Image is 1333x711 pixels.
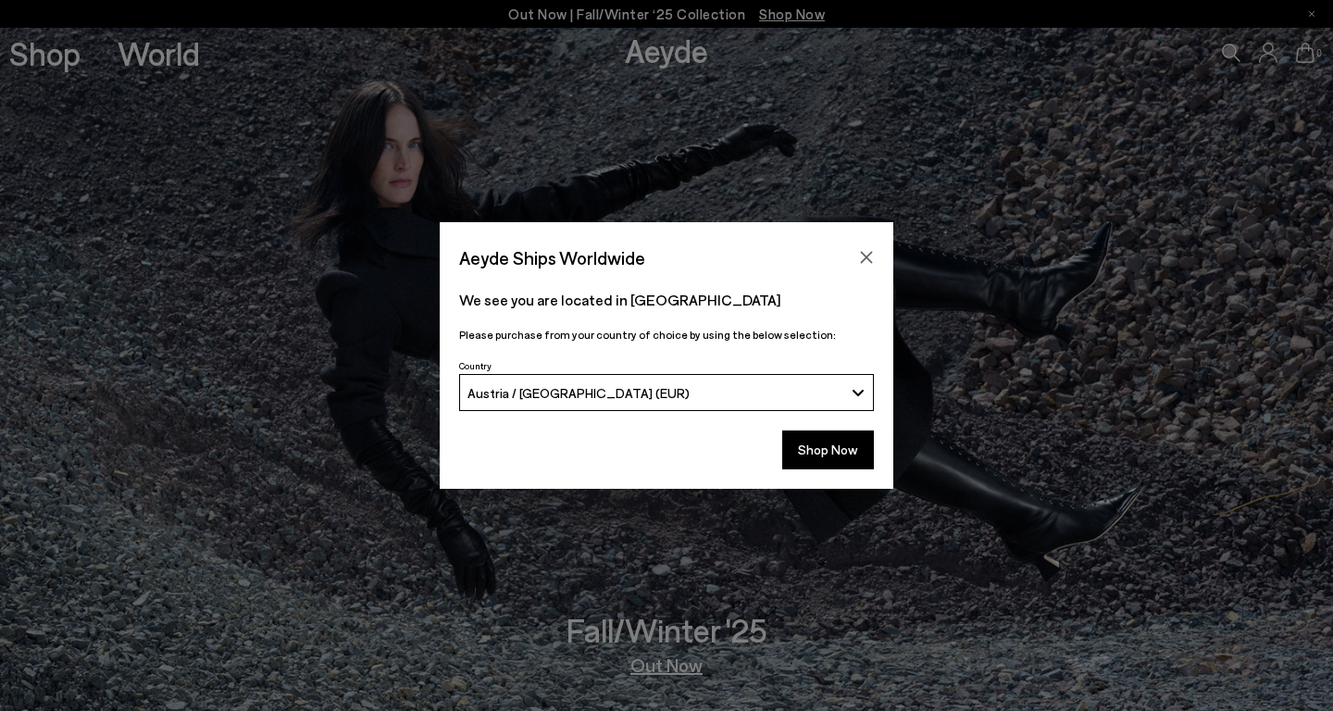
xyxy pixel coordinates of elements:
span: Aeyde Ships Worldwide [459,242,645,274]
button: Shop Now [782,430,874,469]
span: Country [459,360,492,371]
span: Austria / [GEOGRAPHIC_DATA] (EUR) [467,385,690,401]
button: Close [853,243,880,271]
p: We see you are located in [GEOGRAPHIC_DATA] [459,289,874,311]
p: Please purchase from your country of choice by using the below selection: [459,326,874,343]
